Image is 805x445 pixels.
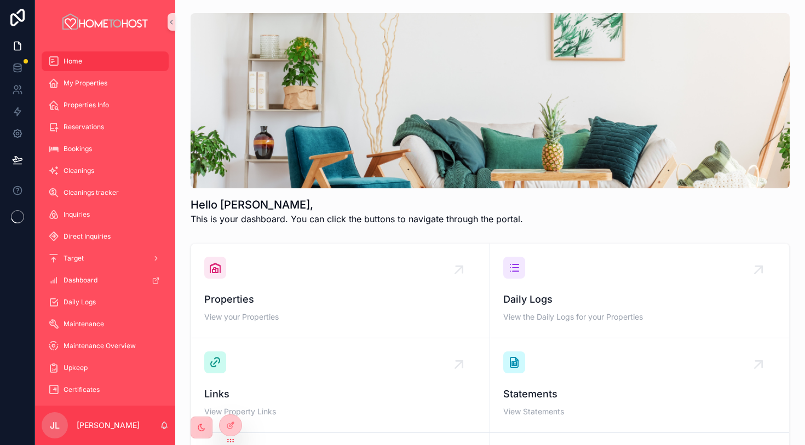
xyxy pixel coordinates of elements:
a: Home [42,51,169,71]
a: Dashboard [42,270,169,290]
a: My Properties [42,73,169,93]
span: Properties [204,292,476,307]
span: Statements [503,386,776,402]
a: Bookings [42,139,169,159]
a: LinksView Property Links [191,338,490,433]
span: Upkeep [64,363,88,372]
span: JL [50,419,60,432]
span: Direct Inquiries [64,232,111,241]
h1: Hello [PERSON_NAME], [191,197,523,212]
span: Cleanings [64,166,94,175]
span: Inquiries [64,210,90,219]
span: View your Properties [204,311,476,322]
span: Daily Logs [503,292,776,307]
span: Dashboard [64,276,97,285]
a: Daily Logs [42,292,169,312]
a: Properties Info [42,95,169,115]
span: Reservations [64,123,104,131]
a: Target [42,248,169,268]
span: View the Daily Logs for your Properties [503,311,776,322]
span: Target [64,254,84,263]
span: Links [204,386,476,402]
img: App logo [61,13,150,31]
span: Home [64,57,82,66]
a: Cleanings [42,161,169,181]
p: [PERSON_NAME] [77,420,140,431]
a: Reservations [42,117,169,137]
span: Properties Info [64,101,109,109]
span: This is your dashboard. You can click the buttons to navigate through the portal. [191,212,523,226]
a: PropertiesView your Properties [191,244,490,338]
span: View Statements [503,406,776,417]
span: Daily Logs [64,298,96,307]
span: View Property Links [204,406,476,417]
a: StatementsView Statements [490,338,789,433]
a: Maintenance [42,314,169,334]
a: Upkeep [42,358,169,378]
a: Inquiries [42,205,169,224]
span: Bookings [64,145,92,153]
div: scrollable content [35,44,175,406]
span: Maintenance Overview [64,342,136,350]
span: Certificates [64,385,100,394]
span: My Properties [64,79,107,88]
a: Direct Inquiries [42,227,169,246]
span: Maintenance [64,320,104,328]
span: Cleanings tracker [64,188,119,197]
a: Maintenance Overview [42,336,169,356]
a: Daily LogsView the Daily Logs for your Properties [490,244,789,338]
a: Certificates [42,380,169,400]
a: Cleanings tracker [42,183,169,203]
